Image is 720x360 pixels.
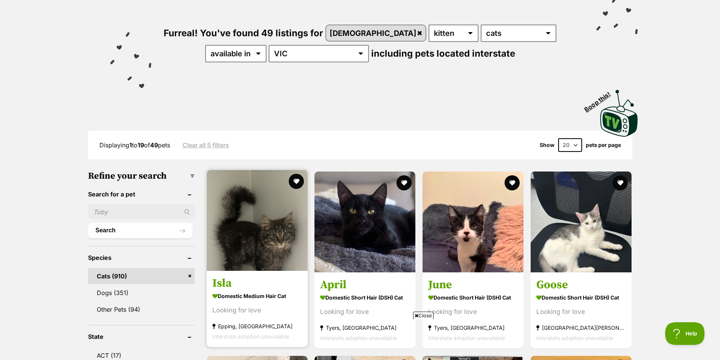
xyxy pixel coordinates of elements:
[396,175,412,190] button: favourite
[536,292,626,303] strong: Domestic Short Hair (DSH) Cat
[88,223,193,238] button: Search
[138,141,144,149] strong: 19
[586,142,621,148] label: pets per page
[88,333,195,340] header: State
[288,174,303,189] button: favourite
[207,170,308,271] img: Isla - Domestic Medium Hair Cat
[326,25,426,41] a: [DEMOGRAPHIC_DATA]
[150,141,158,149] strong: 49
[613,175,628,190] button: favourite
[164,28,323,39] span: Furreal! You've found 49 listings for
[583,86,618,113] span: Boop this!
[531,172,632,272] img: Goose - Domestic Short Hair (DSH) Cat
[536,323,626,333] strong: [GEOGRAPHIC_DATA][PERSON_NAME][GEOGRAPHIC_DATA]
[423,172,523,272] img: June - Domestic Short Hair (DSH) Cat
[505,175,520,190] button: favourite
[600,83,638,138] a: Boop this!
[212,276,302,290] h3: Isla
[88,285,195,301] a: Dogs (351)
[88,254,195,261] header: Species
[428,307,518,317] div: Looking for love
[320,307,410,317] div: Looking for love
[371,48,515,59] span: including pets located interstate
[540,142,554,148] span: Show
[320,292,410,303] strong: Domestic Short Hair (DSH) Cat
[536,335,613,341] span: Interstate adoption unavailable
[314,172,415,272] img: April - Domestic Short Hair (DSH) Cat
[536,278,626,292] h3: Goose
[99,141,170,149] span: Displaying to of pets
[88,301,195,317] a: Other Pets (94)
[212,305,302,315] div: Looking for love
[314,272,415,349] a: April Domestic Short Hair (DSH) Cat Looking for love Tyers, [GEOGRAPHIC_DATA] Interstate adoption...
[88,171,195,181] h3: Refine your search
[212,290,302,301] strong: Domestic Medium Hair Cat
[428,278,518,292] h3: June
[88,268,195,284] a: Cats (910)
[600,90,638,137] img: PetRescue TV logo
[665,322,705,345] iframe: Help Scout Beacon - Open
[88,205,195,219] input: Toby
[423,272,523,349] a: June Domestic Short Hair (DSH) Cat Looking for love Tyers, [GEOGRAPHIC_DATA] Interstate adoption ...
[183,142,229,148] a: Clear all 5 filters
[129,141,132,149] strong: 1
[428,292,518,303] strong: Domestic Short Hair (DSH) Cat
[88,191,195,198] header: Search for a pet
[413,312,434,319] span: Close
[207,270,308,347] a: Isla Domestic Medium Hair Cat Looking for love Epping, [GEOGRAPHIC_DATA] Interstate adoption unav...
[177,322,543,356] iframe: Advertisement
[536,307,626,317] div: Looking for love
[320,278,410,292] h3: April
[531,272,632,349] a: Goose Domestic Short Hair (DSH) Cat Looking for love [GEOGRAPHIC_DATA][PERSON_NAME][GEOGRAPHIC_DA...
